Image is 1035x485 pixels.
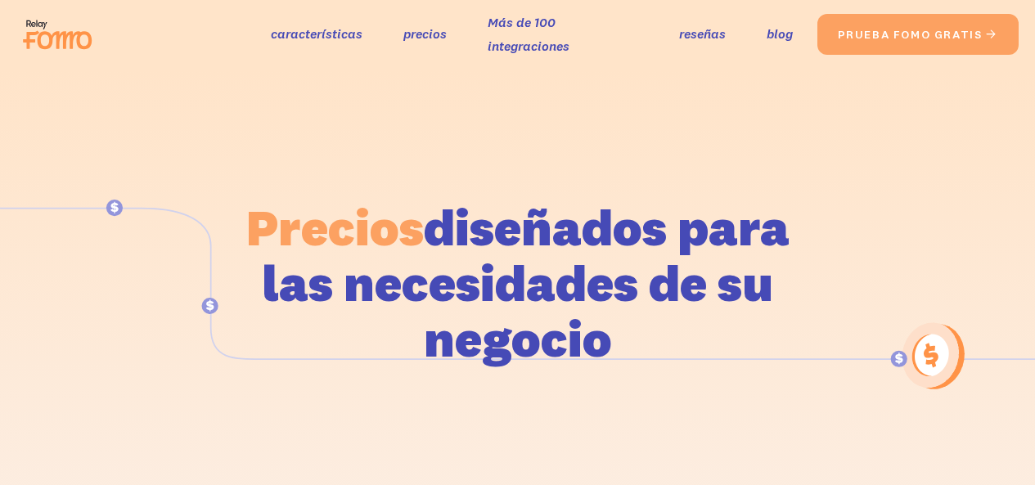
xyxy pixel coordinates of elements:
font: reseñas [679,25,726,42]
a: blog [767,22,793,46]
a: Más de 100 integraciones [488,11,638,58]
font:  [985,29,998,40]
a: características [271,22,362,46]
font: precios [403,25,447,42]
font: características [271,25,362,42]
a: precios [403,22,447,46]
font: Prueba FOMO gratis [838,27,983,42]
font: Precios [246,195,424,258]
font: blog [767,25,793,42]
a: Prueba FOMO gratis [817,14,1019,55]
font: Más de 100 integraciones [488,14,569,54]
a: reseñas [679,22,726,46]
font: diseñados para las necesidades de su negocio [263,195,790,370]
